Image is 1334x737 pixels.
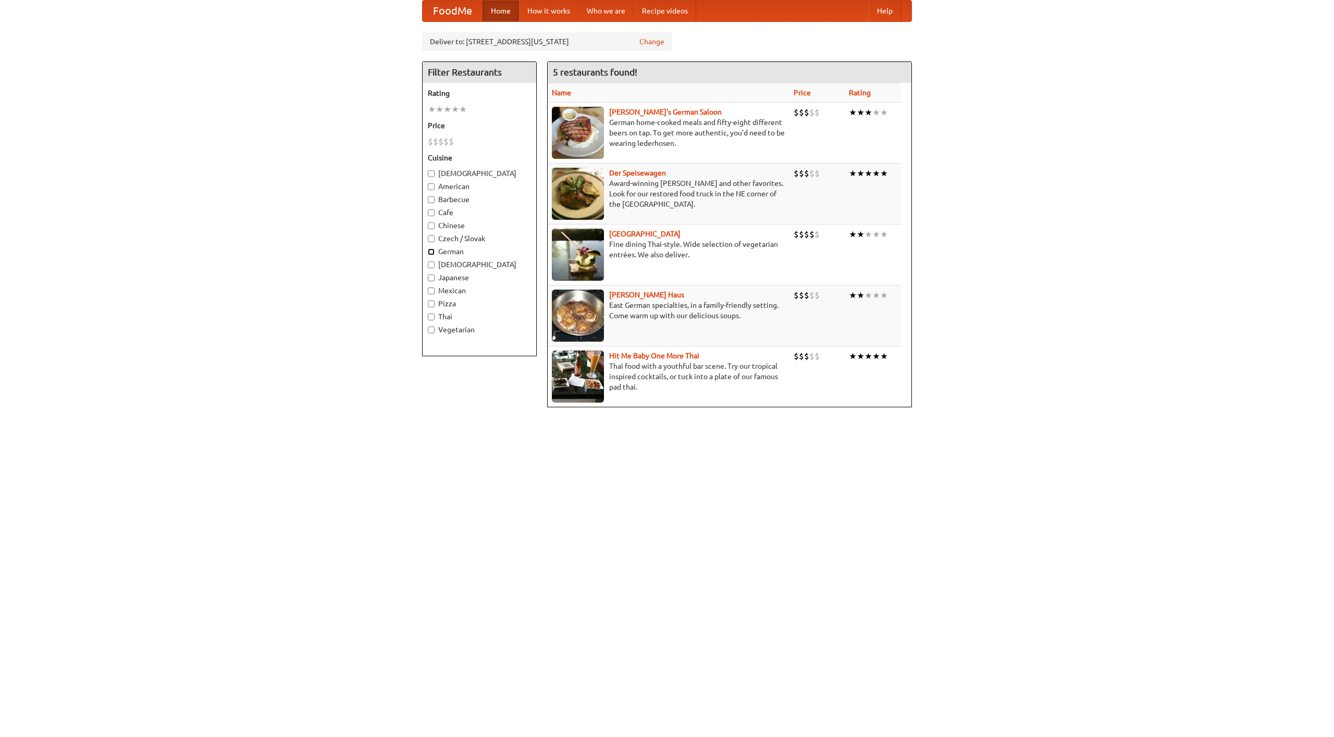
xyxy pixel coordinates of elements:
li: ★ [872,290,880,301]
input: Mexican [428,288,435,294]
a: Who we are [578,1,634,21]
a: Name [552,89,571,97]
li: $ [794,290,799,301]
li: $ [804,168,809,179]
p: Award-winning [PERSON_NAME] and other favorites. Look for our restored food truck in the NE corne... [552,178,785,209]
li: $ [814,351,820,362]
label: Mexican [428,285,531,296]
h5: Cuisine [428,153,531,163]
li: ★ [857,229,864,240]
li: ★ [849,168,857,179]
label: Chinese [428,220,531,231]
input: [DEMOGRAPHIC_DATA] [428,261,435,268]
li: ★ [436,104,443,115]
li: ★ [857,107,864,118]
h5: Rating [428,88,531,98]
label: [DEMOGRAPHIC_DATA] [428,168,531,179]
li: ★ [864,107,872,118]
label: Pizza [428,298,531,309]
img: babythai.jpg [552,351,604,403]
li: $ [809,229,814,240]
li: $ [804,351,809,362]
li: $ [809,107,814,118]
img: speisewagen.jpg [552,168,604,220]
li: $ [794,229,799,240]
li: $ [433,136,438,147]
p: German home-cooked meals and fifty-eight different beers on tap. To get more authentic, you'd nee... [552,117,785,148]
li: ★ [451,104,459,115]
li: ★ [849,229,857,240]
li: ★ [857,168,864,179]
li: $ [804,290,809,301]
li: ★ [864,290,872,301]
label: American [428,181,531,192]
b: [PERSON_NAME] Haus [609,291,684,299]
img: esthers.jpg [552,107,604,159]
a: [GEOGRAPHIC_DATA] [609,230,681,238]
li: ★ [880,351,888,362]
input: Japanese [428,274,435,281]
input: [DEMOGRAPHIC_DATA] [428,170,435,177]
a: Rating [849,89,871,97]
li: $ [449,136,454,147]
label: Thai [428,311,531,322]
li: ★ [872,351,880,362]
li: $ [804,229,809,240]
img: satay.jpg [552,229,604,281]
p: Thai food with a youthful bar scene. Try our tropical inspired cocktails, or tuck into a plate of... [552,361,785,392]
li: ★ [864,229,872,240]
h4: Filter Restaurants [423,62,536,83]
a: Price [794,89,811,97]
li: $ [794,351,799,362]
label: German [428,246,531,257]
li: $ [814,107,820,118]
a: Change [639,36,664,47]
li: $ [428,136,433,147]
li: ★ [857,290,864,301]
ng-pluralize: 5 restaurants found! [553,67,637,77]
li: $ [443,136,449,147]
li: $ [814,168,820,179]
a: Help [869,1,901,21]
li: ★ [428,104,436,115]
li: ★ [880,290,888,301]
li: $ [794,107,799,118]
label: Cafe [428,207,531,218]
b: [PERSON_NAME]'s German Saloon [609,108,722,116]
a: Der Speisewagen [609,169,666,177]
li: ★ [849,290,857,301]
li: $ [814,290,820,301]
input: Pizza [428,301,435,307]
li: $ [438,136,443,147]
li: ★ [857,351,864,362]
img: kohlhaus.jpg [552,290,604,342]
h5: Price [428,120,531,131]
li: $ [799,168,804,179]
li: ★ [459,104,467,115]
input: Thai [428,314,435,320]
a: Hit Me Baby One More Thai [609,352,699,360]
li: $ [809,290,814,301]
li: ★ [880,107,888,118]
label: Japanese [428,272,531,283]
li: ★ [872,168,880,179]
a: How it works [519,1,578,21]
input: American [428,183,435,190]
li: ★ [864,168,872,179]
a: Home [483,1,519,21]
li: $ [809,351,814,362]
a: Recipe videos [634,1,696,21]
li: ★ [872,229,880,240]
li: ★ [872,107,880,118]
li: $ [799,107,804,118]
li: $ [794,168,799,179]
li: ★ [849,107,857,118]
label: Barbecue [428,194,531,205]
input: Vegetarian [428,327,435,333]
input: Cafe [428,209,435,216]
li: $ [814,229,820,240]
input: Barbecue [428,196,435,203]
li: ★ [849,351,857,362]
